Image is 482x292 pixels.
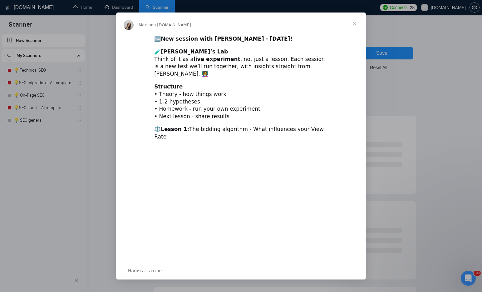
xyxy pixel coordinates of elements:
[154,126,328,141] div: ⚖️ The bidding algorithm - What influences your View Rate
[154,35,328,43] div: 🆕
[161,48,228,55] b: [PERSON_NAME]’s Lab
[116,262,366,279] div: Открыть разговор и ответить
[151,23,191,27] span: из [DOMAIN_NAME]
[128,267,164,275] span: Написать ответ
[154,83,183,90] b: Structure
[154,83,328,120] div: • Theory - how things work • 1-2 hypotheses • Homework - run your own experiment • Next lesson - ...
[124,20,134,30] img: Profile image for Mariia
[139,23,151,27] span: Mariia
[154,48,328,78] div: 🧪 Think of it as a , not just a lesson. Each session is a new test we’ll run together, with insig...
[161,126,189,132] b: Lesson 1:
[343,13,366,35] span: Закрыть
[194,56,240,62] b: live experiment
[161,36,293,42] b: New session with [PERSON_NAME] - [DATE]!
